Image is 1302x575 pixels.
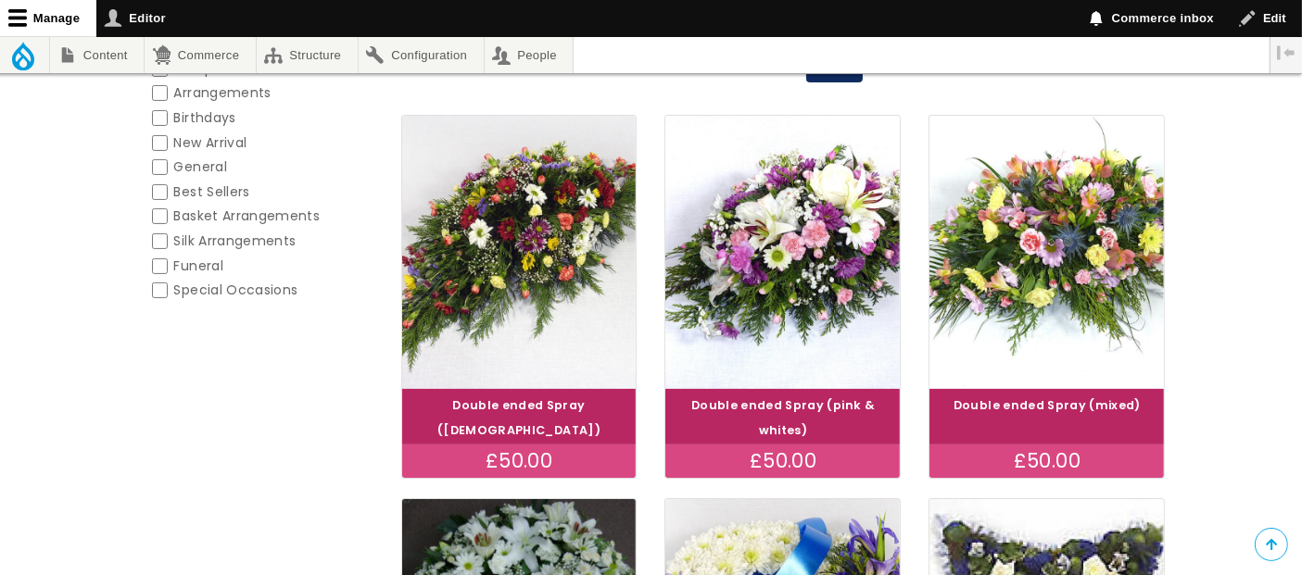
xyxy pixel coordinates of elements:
[485,37,574,73] a: People
[402,116,637,389] img: Double ended Spray (Male)
[665,444,900,478] div: £50.00
[929,116,1164,389] img: Double ended Spray (mixed)
[665,116,900,389] img: Double ended Spray (pink & whites)
[174,83,272,102] span: Arrangements
[174,256,223,275] span: Funeral
[359,37,484,73] a: Configuration
[174,281,298,299] span: Special Occasions
[954,397,1141,413] a: Double ended Spray (mixed)
[145,37,255,73] a: Commerce
[437,397,600,438] a: Double ended Spray ([DEMOGRAPHIC_DATA])
[691,397,875,438] a: Double ended Spray (pink & whites)
[174,133,247,152] span: New Arrival
[174,157,227,176] span: General
[174,231,297,250] span: Silk Arrangements
[402,444,637,478] div: £50.00
[50,37,144,73] a: Content
[1270,37,1302,69] button: Vertical orientation
[257,37,358,73] a: Structure
[929,444,1164,478] div: £50.00
[174,182,250,201] span: Best Sellers
[174,108,236,127] span: Birthdays
[174,206,321,225] span: Basket Arrangements
[174,59,238,78] span: Bouquets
